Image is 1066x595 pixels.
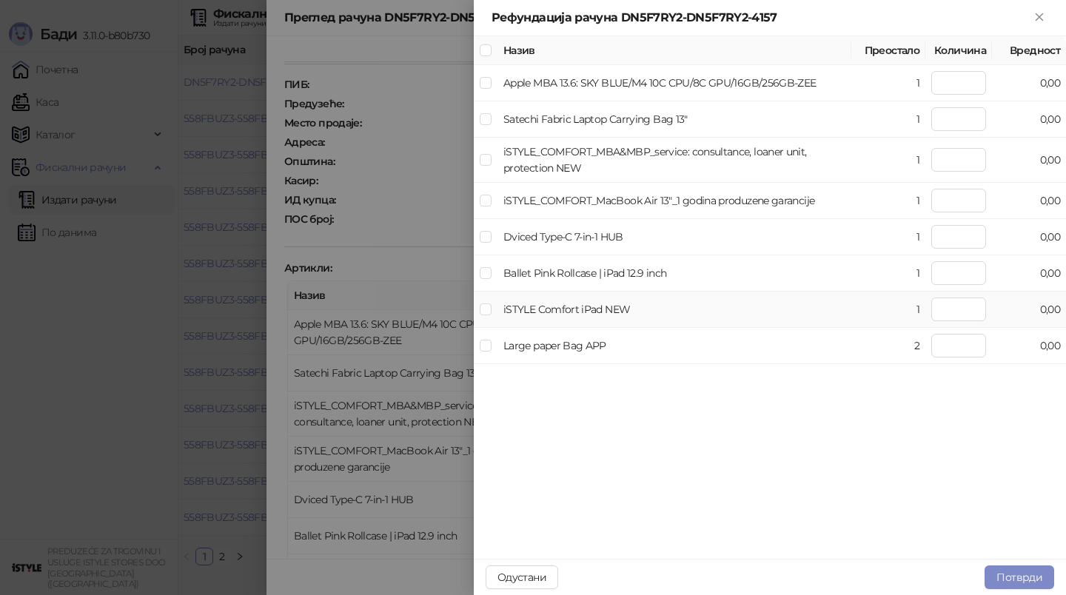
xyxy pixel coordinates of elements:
[492,9,1030,27] div: Рефундација рачуна DN5F7RY2-DN5F7RY2-4157
[985,565,1054,589] button: Потврди
[992,183,1066,219] td: 0,00
[992,138,1066,183] td: 0,00
[992,36,1066,65] th: Вредност
[851,255,925,292] td: 1
[851,36,925,65] th: Преостало
[851,292,925,328] td: 1
[486,565,558,589] button: Одустани
[497,328,851,364] td: Large paper Bag APP
[851,138,925,183] td: 1
[992,65,1066,101] td: 0,00
[497,219,851,255] td: Dviced Type-C 7-in-1 HUB
[992,328,1066,364] td: 0,00
[497,36,851,65] th: Назив
[497,65,851,101] td: Apple MBA 13.6: SKY BLUE/M4 10C CPU/8C GPU/16GB/256GB-ZEE
[992,255,1066,292] td: 0,00
[851,183,925,219] td: 1
[851,219,925,255] td: 1
[925,36,992,65] th: Количина
[497,183,851,219] td: iSTYLE_COMFORT_MacBook Air 13"_1 godina produzene garancije
[992,219,1066,255] td: 0,00
[851,101,925,138] td: 1
[497,101,851,138] td: Satechi Fabric Laptop Carrying Bag 13"
[497,292,851,328] td: iSTYLE Comfort iPad NEW
[1030,9,1048,27] button: Close
[992,101,1066,138] td: 0,00
[497,138,851,183] td: iSTYLE_COMFORT_MBA&MBP_service: consultance, loaner unit, protection NEW
[851,328,925,364] td: 2
[497,255,851,292] td: Ballet Pink Rollcase | iPad 12.9 inch
[992,292,1066,328] td: 0,00
[851,65,925,101] td: 1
